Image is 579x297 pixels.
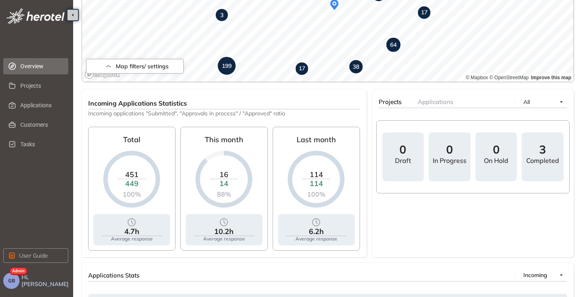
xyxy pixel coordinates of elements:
span: 0 [493,144,500,155]
a: Mapbox logo [85,70,120,79]
div: Map marker [386,38,401,52]
span: 0 [446,144,453,155]
div: Completed [526,157,559,165]
a: OpenStreetMap [489,75,529,80]
span: Applications Stats [88,271,139,279]
span: Hi, [PERSON_NAME] [22,274,70,288]
div: 114 [302,179,330,188]
img: logo [7,8,65,24]
strong: 3 [220,11,223,19]
div: Map marker [218,57,236,75]
a: Improve this map [531,75,571,80]
div: Map marker [349,60,363,74]
strong: 64 [390,41,397,48]
span: Customers [20,117,62,133]
span: Incoming [523,271,547,279]
span: 0 [399,144,406,155]
a: Mapbox [466,75,488,80]
span: Tasks [20,136,62,152]
div: 16 [210,170,238,179]
div: 88% [210,190,238,198]
div: Last month [297,132,336,151]
div: Average response [111,236,153,242]
div: Map marker [216,9,228,21]
div: 10.2h [214,227,234,236]
div: On hold [484,157,508,165]
span: User Guide [19,251,48,260]
strong: 17 [421,9,427,16]
div: Average response [295,236,337,242]
strong: 38 [353,63,359,70]
span: Incoming Applications Statistics [88,99,187,107]
span: Applications [418,98,453,106]
span: Map filters/ settings [116,63,169,70]
div: 451 [117,170,146,179]
button: GB [3,273,20,289]
span: Incoming applications "Submitted", "Approvals in process" / "Approved" ratio [88,109,360,117]
div: 100% [302,190,330,198]
div: Map marker [295,63,308,75]
strong: 199 [222,62,232,69]
div: 14 [210,179,238,188]
div: 114 [302,170,330,179]
div: draft [395,157,411,165]
span: GB [8,278,15,284]
strong: 17 [299,65,305,72]
div: 449 [117,179,146,188]
span: 3 [539,144,546,155]
span: Projects [20,78,62,94]
button: User Guide [3,248,68,263]
div: 100% [117,190,146,198]
button: Map filters/ settings [86,59,184,74]
span: Applications [20,97,62,113]
span: All [523,98,530,106]
div: 4.7h [124,227,139,236]
span: Overview [20,58,62,74]
div: Map marker [418,7,430,19]
div: Average response [203,236,245,242]
div: Total [123,132,140,151]
div: This month [205,132,243,151]
div: In progress [433,157,466,165]
span: Projects [379,98,401,106]
div: 6.2h [309,227,324,236]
